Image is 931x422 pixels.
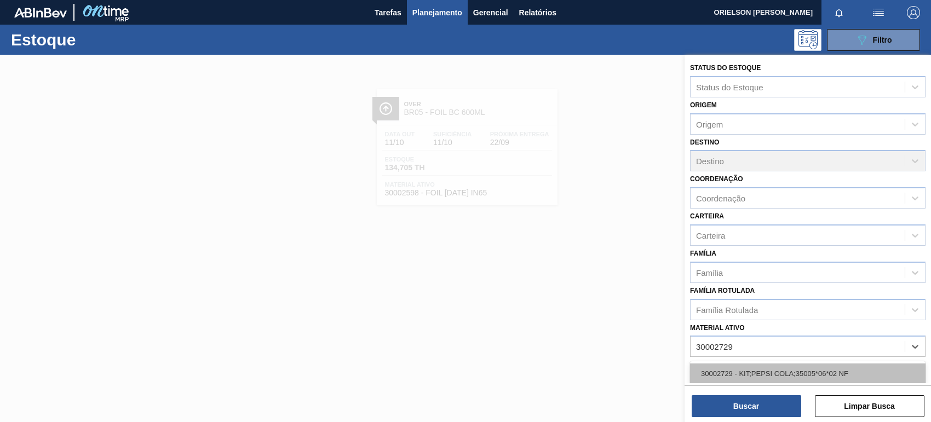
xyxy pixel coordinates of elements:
label: Carteira [690,212,724,220]
label: Coordenação [690,175,743,183]
label: Origem [690,101,717,109]
img: Logout [907,6,920,19]
div: Família [696,268,723,277]
img: TNhmsLtSVTkK8tSr43FrP2fwEKptu5GPRR3wAAAABJRU5ErkJggg== [14,8,67,18]
span: Planejamento [412,6,462,19]
div: Origem [696,119,723,129]
span: Filtro [873,36,892,44]
label: Família Rotulada [690,287,755,294]
div: Carteira [696,230,725,240]
h1: Estoque [11,33,171,46]
div: 30002729 - KIT;PEPSI COLA;35005*06*02 NF [690,363,926,384]
div: Coordenação [696,194,745,203]
label: Material ativo [690,324,745,332]
span: Relatórios [519,6,556,19]
label: Família [690,250,716,257]
button: Notificações [821,5,857,20]
label: Destino [690,138,719,146]
div: Status do Estoque [696,82,763,91]
div: Pogramando: nenhum usuário selecionado [794,29,821,51]
div: Família Rotulada [696,305,758,314]
label: Status do Estoque [690,64,761,72]
span: Tarefas [375,6,401,19]
button: Filtro [827,29,920,51]
span: Gerencial [473,6,508,19]
img: userActions [872,6,885,19]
